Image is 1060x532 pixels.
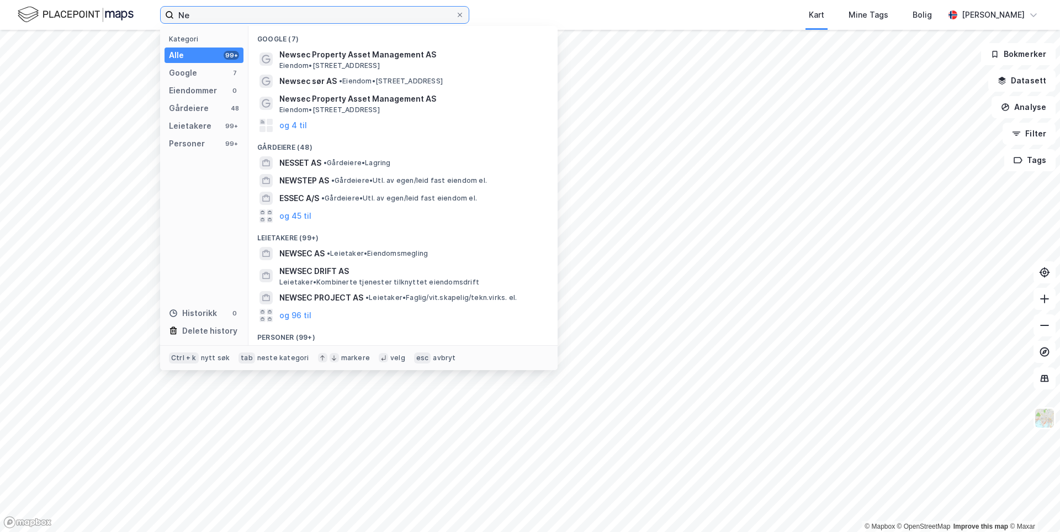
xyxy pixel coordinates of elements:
div: avbryt [433,354,455,362]
span: NEWSEC PROJECT AS [279,291,363,304]
a: Improve this map [953,523,1008,530]
div: velg [390,354,405,362]
span: NESSET AS [279,156,321,170]
span: • [365,293,369,302]
div: [PERSON_NAME] [962,8,1025,22]
button: og 4 til [279,119,307,132]
span: Eiendom • [STREET_ADDRESS] [279,106,380,114]
div: Kontrollprogram for chat [1005,479,1060,532]
button: og 96 til [279,309,311,322]
span: Newsec sør AS [279,75,337,88]
span: Gårdeiere • Utl. av egen/leid fast eiendom el. [321,194,477,203]
span: Eiendom • [STREET_ADDRESS] [279,61,380,70]
span: ESSEC A/S [279,192,319,205]
span: Gårdeiere • Utl. av egen/leid fast eiendom el. [331,176,487,185]
span: Leietaker • Eiendomsmegling [327,249,428,258]
div: Kategori [169,35,243,43]
button: Bokmerker [981,43,1056,65]
div: 99+ [224,139,239,148]
div: Leietakere [169,119,211,133]
iframe: Chat Widget [1005,479,1060,532]
div: neste kategori [257,354,309,362]
div: Gårdeiere [169,102,209,115]
div: 0 [230,309,239,318]
div: Kart [809,8,824,22]
button: Analyse [992,96,1056,118]
div: Eiendommer [169,84,217,97]
div: Alle [169,49,184,62]
span: • [321,194,325,202]
div: nytt søk [201,354,230,362]
div: 99+ [224,51,239,60]
div: 48 [230,104,239,113]
div: Mine Tags [849,8,888,22]
div: Delete history [182,324,237,338]
span: NEWSEC DRIFT AS [279,265,544,278]
span: • [339,77,342,85]
span: Newsec Property Asset Management AS [279,48,544,61]
div: Personer (99+) [248,324,558,344]
div: esc [414,352,431,364]
a: Mapbox homepage [3,516,52,529]
div: Google [169,66,197,80]
span: Newsec Property Asset Management AS [279,92,544,106]
div: 7 [230,69,239,77]
img: logo.f888ab2527a4732fd821a326f86c7f29.svg [18,5,134,24]
div: 99+ [224,122,239,130]
div: markere [341,354,370,362]
span: Eiendom • [STREET_ADDRESS] [339,77,443,86]
span: • [331,176,335,185]
span: NEWSEC AS [279,247,325,260]
div: Gårdeiere (48) [248,134,558,154]
span: • [324,159,327,167]
div: Personer [169,137,205,150]
span: NEWSTEP AS [279,174,329,187]
button: Tags [1004,149,1056,171]
input: Søk på adresse, matrikkel, gårdeiere, leietakere eller personer [174,7,455,23]
div: tab [239,352,255,364]
a: Mapbox [865,523,895,530]
button: og 45 til [279,209,311,223]
div: Historikk [169,307,217,320]
span: Leietaker • Faglig/vit.skapelig/tekn.virks. el. [365,293,517,302]
div: Bolig [913,8,932,22]
div: 0 [230,86,239,95]
a: OpenStreetMap [897,523,951,530]
div: Ctrl + k [169,352,199,364]
div: Google (7) [248,26,558,46]
span: Leietaker • Kombinerte tjenester tilknyttet eiendomsdrift [279,278,479,287]
div: Leietakere (99+) [248,225,558,245]
button: Filter [1003,123,1056,145]
span: Gårdeiere • Lagring [324,159,391,167]
span: • [327,249,330,257]
button: Datasett [988,70,1056,92]
img: Z [1034,408,1055,429]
